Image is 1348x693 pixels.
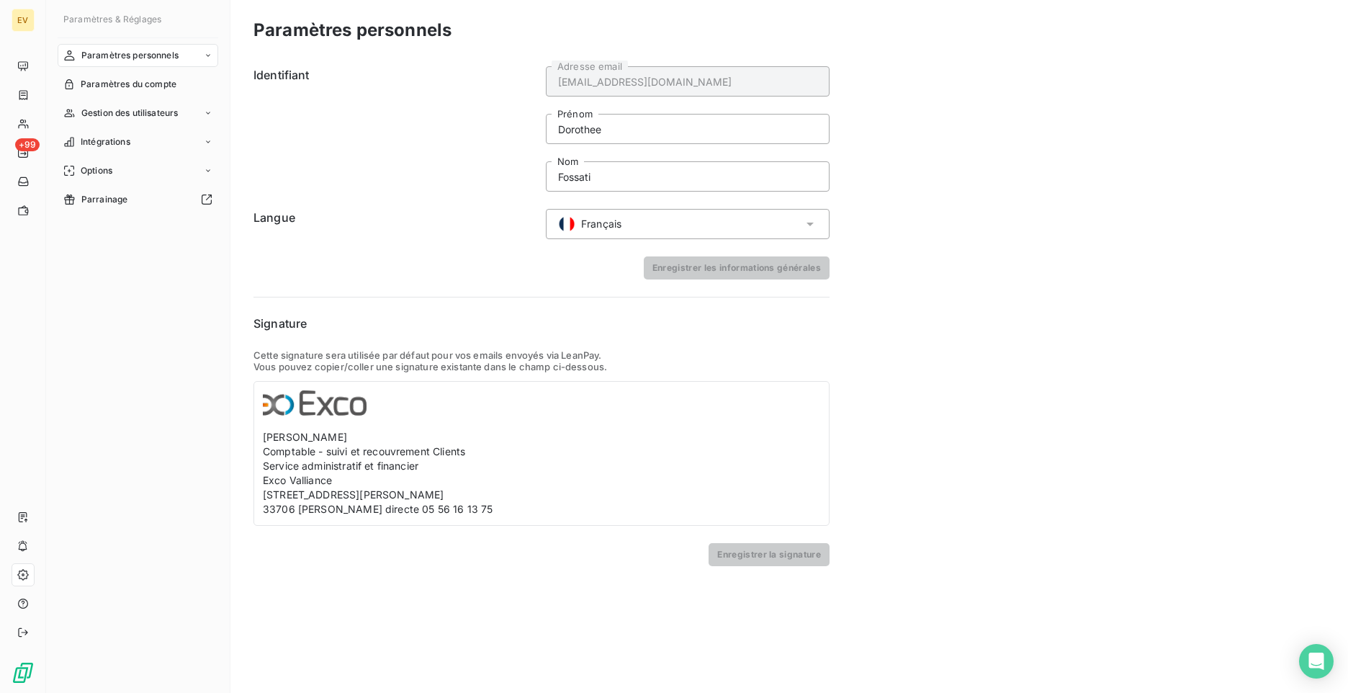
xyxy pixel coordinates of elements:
img: Logo LeanPay [12,661,35,684]
div: [PERSON_NAME] [263,430,820,444]
div: [STREET_ADDRESS][PERSON_NAME] [263,488,820,502]
div: Exco Valliance [263,473,820,488]
span: Paramètres & Réglages [63,14,161,24]
div: EV [12,9,35,32]
span: Paramètres du compte [81,78,176,91]
span: Gestion des utilisateurs [81,107,179,120]
span: Paramètres personnels [81,49,179,62]
div: Open Intercom Messenger [1299,644,1334,679]
div: Comptable - suivi et recouvrement Clients [263,444,820,459]
button: Enregistrer les informations générales [644,256,830,280]
input: placeholder [546,161,830,192]
div: Service administratif et financier [263,459,820,473]
a: +99 [12,141,34,164]
a: Parrainage [58,188,218,211]
div: 33706 [PERSON_NAME] directe 05 56 16 13 75 [263,502,820,517]
p: Cette signature sera utilisée par défaut pour vos emails envoyés via LeanPay. [253,349,830,361]
button: Enregistrer la signature [709,543,830,566]
h6: Identifiant [253,66,537,192]
span: Options [81,164,112,177]
h3: Paramètres personnels [253,17,451,43]
a: Intégrations [58,130,218,153]
h6: Langue [253,209,537,239]
span: Français [581,217,621,231]
span: Parrainage [81,193,128,206]
span: Intégrations [81,135,130,148]
input: placeholder [546,66,830,97]
p: Vous pouvez copier/coller une signature existante dans le champ ci-dessous. [253,361,830,372]
a: Paramètres du compte [58,73,218,96]
input: placeholder [546,114,830,144]
h6: Signature [253,315,830,332]
a: Paramètres personnels [58,44,218,67]
span: +99 [15,138,40,151]
a: Gestion des utilisateurs [58,102,218,125]
a: Options [58,159,218,182]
